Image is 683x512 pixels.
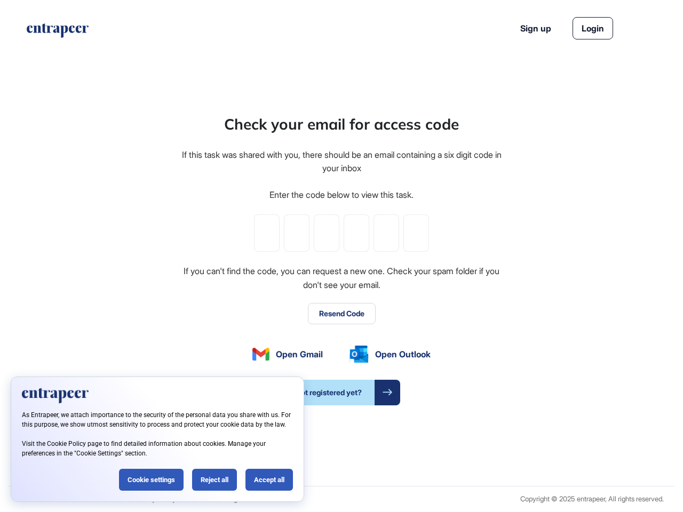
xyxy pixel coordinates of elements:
div: Enter the code below to view this task. [269,188,414,202]
button: Resend Code [308,303,376,324]
div: If you can't find the code, you can request a new one. Check your spam folder if you don't see yo... [180,265,503,292]
span: Not registered yet? [283,380,375,405]
a: Not registered yet? [283,380,400,405]
a: Sign up [520,22,551,35]
a: Open Outlook [350,346,431,363]
span: Open Outlook [375,348,431,361]
div: Check your email for access code [224,113,459,135]
a: entrapeer-logo [26,23,90,42]
a: Open Gmail [252,348,323,361]
div: If this task was shared with you, there should be an email containing a six digit code in your inbox [180,148,503,175]
div: Copyright © 2025 entrapeer, All rights reserved. [520,495,664,503]
a: Login [573,17,613,39]
span: Open Gmail [276,348,323,361]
